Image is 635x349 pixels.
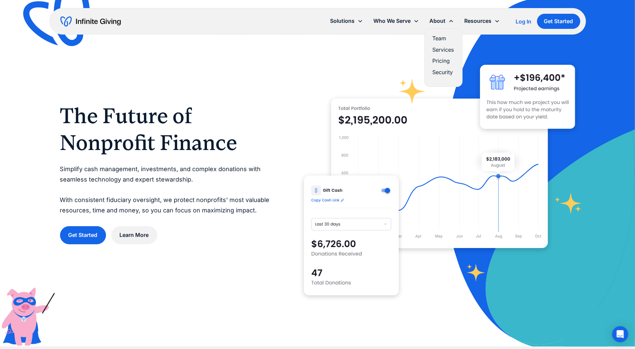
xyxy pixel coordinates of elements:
[374,16,411,26] div: Who We Serve
[424,14,459,28] div: About
[424,28,463,87] nav: About
[60,16,121,27] a: home
[304,176,399,295] img: donation software for nonprofits
[60,102,277,156] h1: The Future of Nonprofit Finance
[368,14,424,28] div: Who We Serve
[612,326,628,342] div: Open Intercom Messenger
[60,164,277,215] p: Simplify cash management, investments, and complex donations with seamless technology and expert ...
[516,19,532,24] div: Log In
[433,45,454,54] a: Services
[465,16,492,26] div: Resources
[331,98,548,248] img: nonprofit donation platform
[433,34,454,43] a: Team
[330,16,355,26] div: Solutions
[555,193,582,214] img: fundraising star
[433,56,454,65] a: Pricing
[516,17,532,26] a: Log In
[537,14,580,29] a: Get Started
[325,14,368,28] div: Solutions
[433,68,454,77] a: Security
[60,226,106,244] a: Get Started
[111,226,157,244] a: Learn More
[459,14,505,28] div: Resources
[430,16,446,26] div: About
